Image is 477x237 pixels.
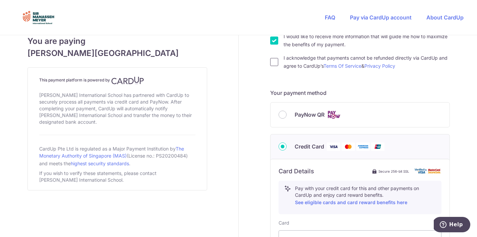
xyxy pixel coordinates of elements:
img: Union Pay [371,142,384,151]
img: Visa [327,142,340,151]
iframe: Opens a widget where you can find more information [434,217,470,234]
img: Cards logo [327,111,341,119]
label: I acknowledge that payments cannot be refunded directly via CardUp and agree to CardUp’s & [284,54,450,70]
h4: This payment platform is powered by [39,76,195,84]
img: card secure [415,168,441,174]
img: Mastercard [342,142,355,151]
div: [PERSON_NAME] International School has partnered with CardUp to securely process all payments via... [39,91,195,127]
span: Secure 256-bit SSL [378,169,409,174]
img: CardUp [111,76,144,84]
span: Credit Card [295,142,324,151]
p: Pay with your credit card for this and other payments on CardUp and enjoy card reward benefits. [295,185,436,206]
span: You are paying [27,35,207,47]
span: [PERSON_NAME][GEOGRAPHIC_DATA] [27,47,207,59]
div: CardUp Pte Ltd is regulated as a Major Payment Institution by (License no.: PS20200484) and meets... [39,143,195,169]
a: Pay via CardUp account [350,14,412,21]
a: See eligible cards and card reward benefits here [295,199,407,205]
a: Terms Of Service [323,63,361,69]
div: PayNow QR Cards logo [279,111,441,119]
label: I would like to receive more information that will guide me how to maximize the benefits of my pa... [284,33,450,49]
a: Privacy Policy [364,63,395,69]
div: If you wish to verify these statements, please contact [PERSON_NAME] International School. [39,169,195,185]
h6: Card Details [279,167,314,175]
img: American Express [356,142,370,151]
div: Credit Card Visa Mastercard American Express Union Pay [279,142,441,151]
span: PayNow QR [295,111,324,119]
label: Card [279,220,289,226]
h5: Your payment method [270,89,450,97]
a: highest security standards [71,161,129,166]
a: About CardUp [426,14,464,21]
a: FAQ [325,14,335,21]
